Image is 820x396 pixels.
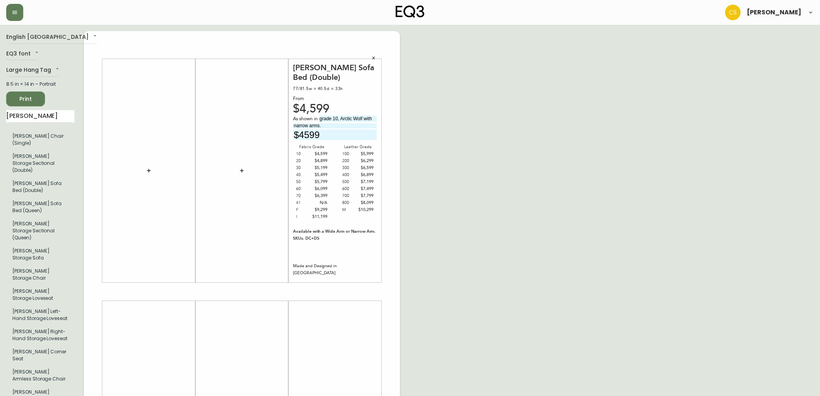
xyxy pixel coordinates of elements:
div: $4,899 [312,157,328,164]
div: 300 [342,164,358,171]
div: $4,599 [312,150,328,157]
div: $7,199 [358,178,374,185]
img: 996bfd46d64b78802a67b62ffe4c27a2 [725,5,741,20]
li: Large Hang Tag [6,325,74,345]
div: $11,199 [312,213,328,220]
div: $9,299 [312,206,328,213]
img: logo [396,5,424,18]
div: 800 [342,199,358,206]
div: F [296,206,312,213]
div: 200 [342,157,358,164]
div: 400 [342,171,358,178]
div: 700 [342,192,358,199]
div: $7,799 [358,192,374,199]
div: EQ3 font [6,48,40,61]
div: [PERSON_NAME] Sofa Bed (Double) [293,63,377,83]
div: N/A [312,199,328,206]
div: 600 [342,185,358,192]
div: $10,299 [358,206,374,213]
div: 10 [296,150,312,157]
li: Large Hang Tag [6,265,74,285]
div: Fabric Grade [293,144,331,150]
li: Large Hang Tag [6,305,74,325]
li: Large Hang Tag [6,345,74,365]
input: Search [6,110,74,123]
span: [PERSON_NAME] [747,9,801,16]
div: 40 [296,171,312,178]
div: $5,999 [358,150,374,157]
div: $5,499 [312,171,328,178]
div: From [293,95,377,102]
div: 70 [296,192,312,199]
li: Large Hang Tag [6,365,74,386]
li: Large Hang Tag [6,217,74,244]
div: 77/81.5w × 40.5d × 33h [293,85,377,92]
div: $6,899 [358,171,374,178]
span: As shown in [293,116,319,123]
div: 8.5 in × 14 in – Portrait [6,81,74,88]
li: Large Hang Tag [6,150,74,177]
div: 41 [296,199,312,206]
div: 20 [296,157,312,164]
div: Leather Grade [339,144,377,150]
li: [PERSON_NAME] Chair (Single) [6,130,74,150]
div: 30 [296,164,312,171]
div: $6,099 [312,185,328,192]
li: Large Hang Tag [6,244,74,265]
div: $6,299 [358,157,374,164]
div: 60 [296,185,312,192]
input: fabric/leather and leg [319,116,377,122]
li: Large Hang Tag [6,285,74,305]
li: [PERSON_NAME] Sofa Bed (Queen) [6,197,74,217]
button: Print [6,92,45,106]
div: English [GEOGRAPHIC_DATA] [6,31,98,44]
div: $6,399 [312,192,328,199]
div: Made and Designed in [GEOGRAPHIC_DATA] [293,263,377,277]
div: $7,499 [358,185,374,192]
div: $5,199 [312,164,328,171]
div: 500 [342,178,358,185]
div: $8,099 [358,199,374,206]
div: $4,599 [293,105,377,112]
div: 100 [342,150,358,157]
div: $6,599 [358,164,374,171]
div: I [296,213,312,220]
div: M [342,206,358,213]
div: $5,799 [312,178,328,185]
span: Print [12,94,39,104]
li: Large Hang Tag [6,177,74,197]
div: 50 [296,178,312,185]
div: Available with a Wide Arm or Narrow Arm. SKUs: DC+DS [293,228,377,242]
div: Large Hang Tag [6,64,60,77]
input: price excluding $ [293,130,377,140]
